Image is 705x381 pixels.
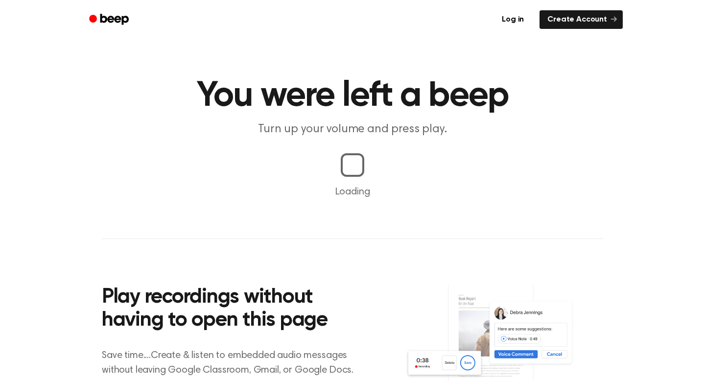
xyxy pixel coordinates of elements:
p: Save time....Create & listen to embedded audio messages without leaving Google Classroom, Gmail, ... [102,348,366,378]
p: Turn up your volume and press play. [164,121,540,138]
a: Beep [82,10,138,29]
p: Loading [12,185,693,199]
h2: Play recordings without having to open this page [102,286,366,333]
a: Log in [492,8,534,31]
h1: You were left a beep [102,78,603,114]
a: Create Account [540,10,623,29]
